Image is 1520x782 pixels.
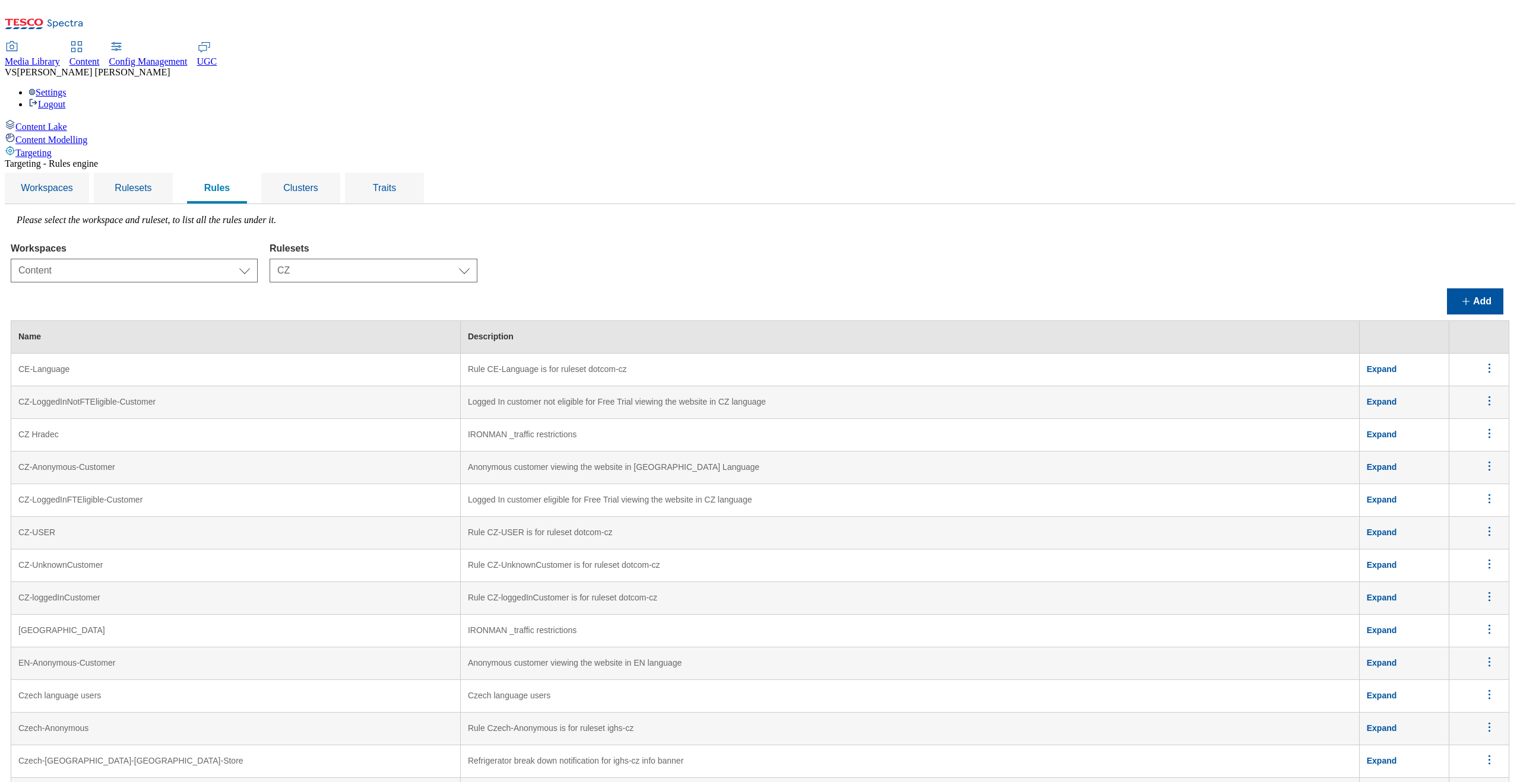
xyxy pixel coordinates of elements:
[11,680,461,713] td: Czech language users
[460,745,1359,778] td: Refrigerator break down notification for ighs-cz info banner
[197,56,217,66] span: UGC
[1482,687,1497,702] svg: menus
[109,42,188,67] a: Config Management
[1482,720,1497,735] svg: menus
[1367,625,1397,635] span: Expand
[460,419,1359,452] td: IRONMAN _traffic restrictions
[1482,361,1497,376] svg: menus
[11,582,461,615] td: CZ-loggedInCustomer
[1367,756,1397,765] span: Expand
[11,745,461,778] td: Czech-[GEOGRAPHIC_DATA]-[GEOGRAPHIC_DATA]-Store
[11,615,461,647] td: [GEOGRAPHIC_DATA]
[21,183,73,193] span: Workspaces
[1482,426,1497,441] svg: menus
[460,713,1359,745] td: Rule Czech-Anonymous is for ruleset ighs-cz
[1367,658,1397,667] span: Expand
[15,148,52,158] span: Targeting
[5,42,60,67] a: Media Library
[460,582,1359,615] td: Rule CZ-loggedInCustomer is for ruleset dotcom-cz
[373,183,396,193] span: Traits
[1367,723,1397,733] span: Expand
[11,321,461,354] th: Name
[11,354,461,386] td: CE-Language
[204,183,230,193] span: Rules
[17,215,276,225] label: Please select the workspace and ruleset, to list all the rules under it.
[1367,495,1397,504] span: Expand
[270,243,477,254] label: Rulesets
[460,386,1359,419] td: Logged In customer not eligible for Free Trial viewing the website in CZ language
[1482,752,1497,767] svg: menus
[5,56,60,66] span: Media Library
[283,183,318,193] span: Clusters
[1482,459,1497,473] svg: menus
[15,122,67,132] span: Content Lake
[1367,430,1397,439] span: Expand
[460,680,1359,713] td: Czech language users
[11,484,461,517] td: CZ-LoggedInFTEligible-Customer
[197,42,217,67] a: UGC
[460,549,1359,582] td: Rule CZ-UnknownCustomer is for ruleset dotcom-cz
[115,183,151,193] span: Rulesets
[11,549,461,582] td: CZ-UnknownCustomer
[460,321,1359,354] th: Description
[69,42,100,67] a: Content
[28,99,65,109] a: Logout
[1367,691,1397,700] span: Expand
[1367,560,1397,570] span: Expand
[5,145,1515,158] a: Targeting
[1367,397,1397,406] span: Expand
[460,517,1359,549] td: Rule CZ-USER is for ruleset dotcom-cz
[1367,462,1397,472] span: Expand
[15,135,87,145] span: Content Modelling
[11,517,461,549] td: CZ-USER
[1482,491,1497,506] svg: menus
[460,452,1359,484] td: Anonymous customer viewing the website in [GEOGRAPHIC_DATA] Language
[460,647,1359,680] td: Anonymous customer viewing the website in EN language
[1482,524,1497,539] svg: menus
[28,87,66,97] a: Settings
[460,354,1359,386] td: Rule CE-Language is for ruleset dotcom-cz
[5,119,1515,132] a: Content Lake
[1367,364,1397,374] span: Expand
[11,713,461,745] td: Czech-Anonymous
[17,67,170,77] span: [PERSON_NAME] [PERSON_NAME]
[5,67,17,77] span: VS
[5,132,1515,145] a: Content Modelling
[1482,393,1497,408] svg: menus
[5,158,1515,169] div: Targeting - Rules engine
[1482,557,1497,571] svg: menus
[11,419,461,452] td: CZ Hradec
[460,484,1359,517] td: Logged In customer eligible for Free Trial viewing the website in CZ language
[1482,589,1497,604] svg: menus
[109,56,188,66] span: Config Management
[11,386,461,419] td: CZ-LoggedInNotFTEligible-Customer
[1367,527,1397,537] span: Expand
[460,615,1359,647] td: IRONMAN _traffic restrictions
[1482,654,1497,669] svg: menus
[11,452,461,484] td: CZ-Anonymous-Customer
[1482,622,1497,637] svg: menus
[11,647,461,680] td: EN-Anonymous-Customer
[1367,593,1397,602] span: Expand
[11,243,258,254] label: Workspaces
[1447,288,1503,314] button: Add
[69,56,100,66] span: Content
